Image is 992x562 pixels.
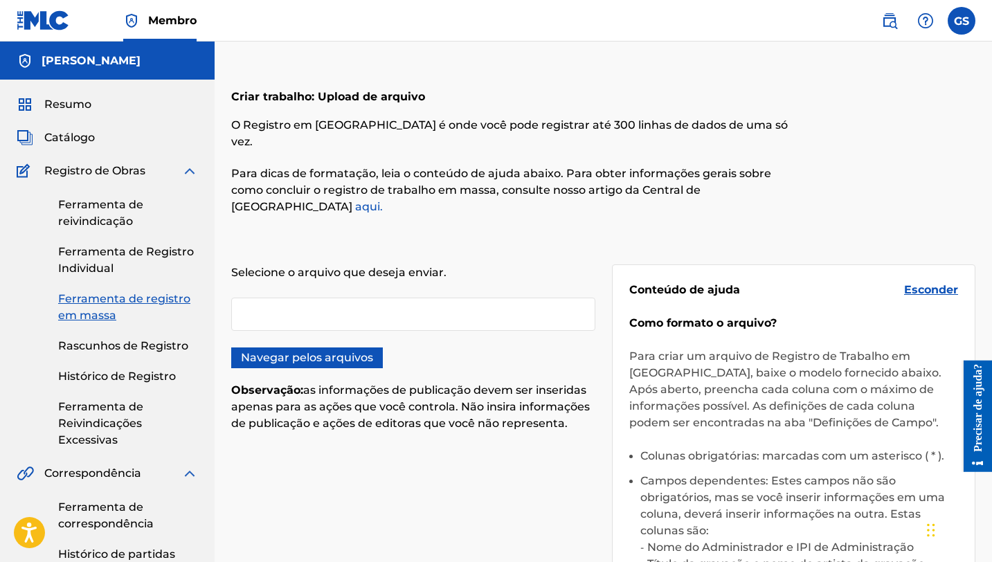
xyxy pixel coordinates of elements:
[231,383,590,430] font: as informações de publicação devem ser inseridas apenas para as ações que você controla. Não insi...
[17,465,34,482] img: Correspondência
[44,98,91,111] font: Resumo
[352,200,383,213] a: aqui.
[58,339,188,352] font: Rascunhos de Registro
[58,400,143,446] font: Ferramenta de Reivindicações Excessivas
[640,449,944,462] font: Colunas obrigatórias: marcadas com um asterisco ( * ).
[58,198,143,228] font: Ferramenta de reivindicação
[44,164,145,177] font: Registro de Obras
[904,283,958,296] font: Esconder
[44,466,141,480] font: Correspondência
[231,266,447,279] font: Selecione o arquivo que deseja enviar.
[17,10,70,30] img: Logotipo da MLC
[42,54,141,67] font: [PERSON_NAME]
[58,338,198,354] a: Rascunhos de Registro
[17,53,33,69] img: Contas
[181,465,198,482] img: expandir
[58,292,190,322] font: Ferramenta de registro em massa
[19,3,30,91] font: Precisar de ajuda?
[629,283,740,296] font: Conteúdo de ajuda
[881,12,898,29] img: procurar
[953,360,992,471] iframe: Centro de Recursos
[58,197,198,230] a: Ferramenta de reivindicação
[876,7,903,35] a: Pesquisa pública
[58,370,176,383] font: Histórico de Registro
[355,200,383,213] font: aqui.
[923,496,992,562] iframe: Widget de bate-papo
[44,131,95,144] font: Catálogo
[58,368,198,385] a: Histórico de Registro
[123,12,140,29] img: Titular dos direitos autorais
[629,316,777,329] font: Como formato o arquivo?
[148,14,197,27] font: Membro
[58,500,154,530] font: Ferramenta de correspondência
[42,53,141,69] h5: GISELE SENA
[17,129,95,146] a: CatálogoCatálogo
[17,163,35,179] img: Registro de Obras
[917,12,934,29] img: ajuda
[231,118,788,148] font: O Registro em [GEOGRAPHIC_DATA] é onde você pode registrar até 300 linhas de dados de uma só vez.
[58,499,198,532] a: Ferramenta de correspondência
[231,383,303,397] font: Observação:
[58,547,175,561] font: Histórico de partidas
[912,7,939,35] div: Ajuda
[640,474,945,537] font: Campos dependentes: Estes campos não são obrigatórios, mas se você inserir informações em uma col...
[927,509,935,551] div: Arrastar
[231,167,771,213] font: Para dicas de formatação, leia o conteúdo de ajuda abaixo. Para obter informações gerais sobre co...
[241,351,373,364] font: Navegar pelos arquivos
[58,245,194,275] font: Ferramenta de Registro Individual
[231,90,425,103] font: Criar trabalho: Upload de arquivo
[647,541,914,554] font: Nome do Administrador e IPI de Administração
[629,350,941,429] font: Para criar um arquivo de Registro de Trabalho em [GEOGRAPHIC_DATA], baixe o modelo fornecido abai...
[17,96,33,113] img: Resumo
[58,291,198,324] a: Ferramenta de registro em massa
[58,399,198,448] a: Ferramenta de Reivindicações Excessivas
[58,244,198,277] a: Ferramenta de Registro Individual
[948,7,975,35] div: Menu do usuário
[181,163,198,179] img: expandir
[17,96,91,113] a: ResumoResumo
[17,129,33,146] img: Catálogo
